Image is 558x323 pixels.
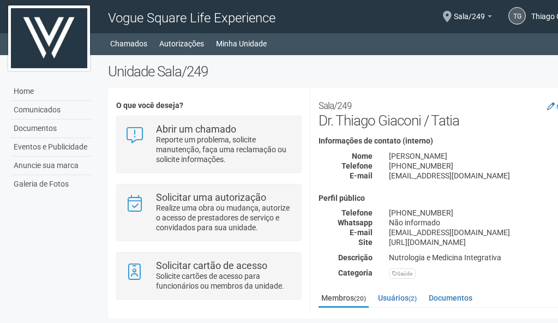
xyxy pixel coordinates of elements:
a: Autorizações [159,36,204,51]
div: Saúde [389,268,416,279]
small: (20) [354,295,366,302]
a: Eventos e Publicidade [11,138,92,157]
h4: O que você deseja? [116,101,301,110]
small: (2) [409,295,417,302]
strong: Categoria [338,268,373,277]
strong: Abrir um chamado [156,123,236,135]
a: Anuncie sua marca [11,157,92,175]
a: Sala/249 [454,14,492,22]
a: Solicitar uma autorização Realize uma obra ou mudança, autorize o acesso de prestadores de serviç... [125,193,292,232]
img: logo.jpg [8,5,90,71]
p: Reporte um problema, solicite manutenção, faça uma reclamação ou solicite informações. [156,135,293,164]
a: Comunicados [11,101,92,119]
a: TG [508,7,526,25]
p: Solicite cartões de acesso para funcionários ou membros da unidade. [156,271,293,291]
a: Documentos [426,290,475,306]
strong: Solicitar uma autorização [156,192,266,203]
a: Documentos [11,119,92,138]
strong: Site [358,238,373,247]
a: Galeria de Fotos [11,175,92,193]
a: Usuários(2) [375,290,419,306]
a: Chamados [110,36,147,51]
strong: Nome [352,152,373,160]
strong: Solicitar cartão de acesso [156,260,267,271]
a: Home [11,82,92,101]
span: Vogue Square Life Experience [108,10,275,26]
a: Abrir um chamado Reporte um problema, solicite manutenção, faça uma reclamação ou solicite inform... [125,124,292,164]
p: Realize uma obra ou mudança, autorize o acesso de prestadores de serviço e convidados para sua un... [156,203,293,232]
strong: Telefone [341,161,373,170]
strong: E-mail [350,228,373,237]
a: Minha Unidade [216,36,267,51]
small: Sala/249 [319,100,352,111]
strong: Telefone [341,208,373,217]
a: Membros(20) [319,290,369,308]
span: Sala/249 [454,2,485,21]
strong: Descrição [338,253,373,262]
strong: E-mail [350,171,373,180]
strong: Whatsapp [338,218,373,227]
a: Solicitar cartão de acesso Solicite cartões de acesso para funcionários ou membros da unidade. [125,261,292,291]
